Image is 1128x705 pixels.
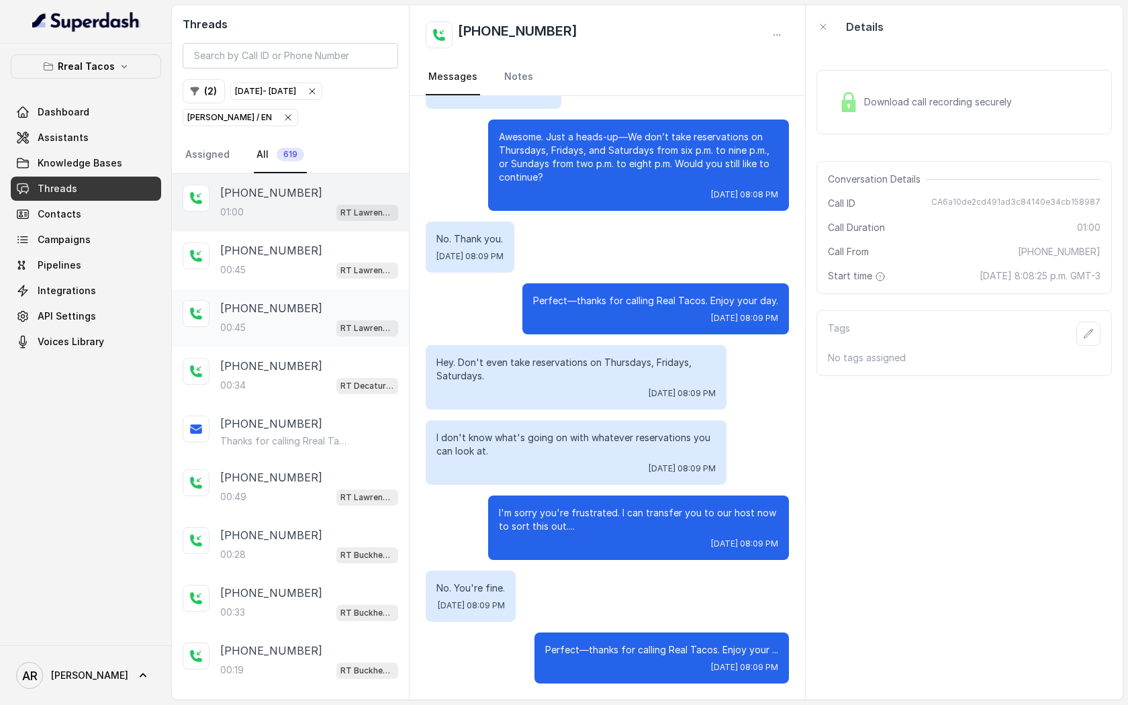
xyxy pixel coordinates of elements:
p: [PHONE_NUMBER] [220,300,322,316]
span: Knowledge Bases [38,156,122,170]
input: Search by Call ID or Phone Number [183,43,398,68]
p: [PERSON_NAME] / EN [187,111,272,124]
p: RT Lawrenceville [340,264,394,277]
span: [PERSON_NAME] [51,669,128,682]
p: 00:19 [220,663,244,677]
p: I'm sorry you're frustrated. I can transfer you to our host now to sort this out.... [499,506,778,533]
span: 01:00 [1077,221,1100,234]
span: Call From [828,245,869,258]
p: 00:33 [220,606,245,619]
p: No. Thank you. [436,232,504,246]
p: Rreal Tacos [58,58,115,75]
h2: [PHONE_NUMBER] [458,21,577,48]
p: [PHONE_NUMBER] [220,643,322,659]
span: Voices Library [38,335,104,348]
span: Dashboard [38,105,89,119]
span: [DATE] 8:08:25 p.m. GMT-3 [980,269,1100,283]
a: API Settings [11,304,161,328]
p: Tags [828,322,850,346]
button: [PERSON_NAME] / EN [183,109,298,126]
p: RT Lawrenceville [340,322,394,335]
a: Integrations [11,279,161,303]
span: Pipelines [38,258,81,272]
span: [DATE] 08:09 PM [438,600,505,611]
p: 00:45 [220,321,246,334]
p: RT Decatur / EN [340,379,394,393]
p: RT Buckhead / EN [340,606,394,620]
span: [DATE] 08:09 PM [649,388,716,399]
p: RT Lawrenceville [340,491,394,504]
a: All619 [254,137,307,173]
span: Download call recording securely [864,95,1017,109]
p: I don't know what's going on with whatever reservations you can look at. [436,431,716,458]
p: Perfect—thanks for calling Real Tacos. Enjoy your day. [533,294,778,308]
button: [DATE]- [DATE] [230,83,322,100]
p: RT Buckhead / EN [340,549,394,562]
p: 00:34 [220,379,246,392]
span: Assistants [38,131,89,144]
p: [PHONE_NUMBER] [220,242,322,258]
span: [DATE] 08:08 PM [711,189,778,200]
span: [DATE] 08:09 PM [711,538,778,549]
span: [DATE] 08:09 PM [649,463,716,474]
span: Integrations [38,284,96,297]
text: AR [22,669,38,683]
p: [PHONE_NUMBER] [220,469,322,485]
a: Messages [426,59,480,95]
span: Conversation Details [828,173,926,186]
p: RT Lawrenceville [340,206,394,220]
p: [PHONE_NUMBER] [220,185,322,201]
a: [PERSON_NAME] [11,657,161,694]
a: Assistants [11,126,161,150]
p: [PHONE_NUMBER] [220,358,322,374]
a: Notes [502,59,536,95]
p: No tags assigned [828,351,1100,365]
span: Call ID [828,197,855,210]
p: 01:00 [220,205,244,219]
p: Details [846,19,884,35]
h2: Threads [183,16,398,32]
p: Thanks for calling Rreal Tacos! Check out our menu: [URL][DOMAIN_NAME] Special [DATE] Bar: [URL][... [220,434,349,448]
p: 00:28 [220,548,246,561]
p: [PHONE_NUMBER] [220,527,322,543]
p: Awesome. Just a heads-up—We don’t take reservations on Thursdays, Fridays, and Saturdays from six... [499,130,778,184]
a: Voices Library [11,330,161,354]
img: Lock Icon [839,92,859,112]
span: Campaigns [38,233,91,246]
p: [PHONE_NUMBER] [220,585,322,601]
a: Threads [11,177,161,201]
span: [DATE] 08:09 PM [711,313,778,324]
a: Dashboard [11,100,161,124]
p: Hey. Don't even take reservations on Thursdays, Fridays, Saturdays. [436,356,716,383]
a: Pipelines [11,253,161,277]
a: Assigned [183,137,232,173]
p: Perfect—thanks for calling Real Tacos. Enjoy your ... [545,643,778,657]
a: Campaigns [11,228,161,252]
p: [PHONE_NUMBER] [220,416,322,432]
nav: Tabs [426,59,789,95]
span: 619 [277,148,304,161]
button: Rreal Tacos [11,54,161,79]
span: Start time [828,269,888,283]
span: [DATE] 08:09 PM [711,662,778,673]
span: [DATE] 08:09 PM [436,251,504,262]
img: light.svg [32,11,140,32]
span: API Settings [38,310,96,323]
span: Threads [38,182,77,195]
p: RT Buckhead / EN [340,664,394,677]
a: Contacts [11,202,161,226]
nav: Tabs [183,137,398,173]
span: Call Duration [828,221,885,234]
p: 00:45 [220,263,246,277]
span: Contacts [38,207,81,221]
p: 00:49 [220,490,246,504]
span: [PHONE_NUMBER] [1018,245,1100,258]
div: [DATE] - [DATE] [235,85,296,98]
a: Knowledge Bases [11,151,161,175]
p: No. You're fine. [436,581,505,595]
button: (2) [183,79,225,103]
span: CA6a10de2cd491ad3c84140e34cb158987 [931,197,1100,210]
